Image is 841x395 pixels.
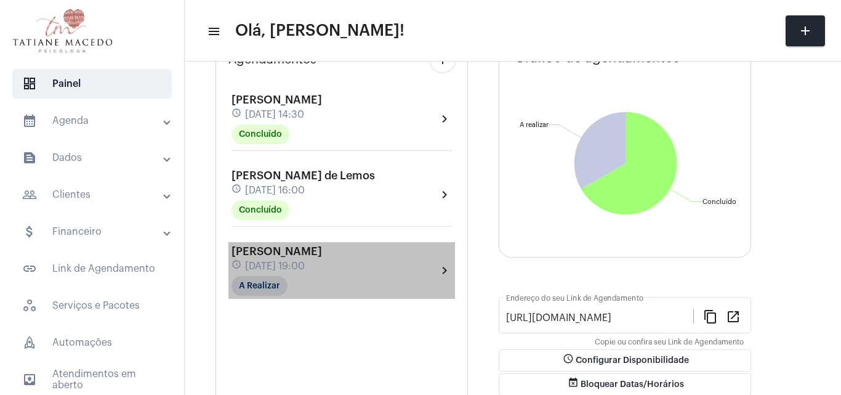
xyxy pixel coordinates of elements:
mat-icon: chevron_right [437,187,452,202]
button: Configurar Disponibilidade [499,349,751,372]
mat-icon: sidenav icon [207,24,219,39]
span: Atendimentos em aberto [12,365,172,394]
span: Link de Agendamento [12,254,172,283]
mat-hint: Copie ou confira seu Link de Agendamento [595,338,744,347]
span: sidenav icon [22,335,37,350]
mat-expansion-panel-header: sidenav iconDados [7,143,184,173]
mat-icon: sidenav icon [22,187,37,202]
span: Serviços e Pacotes [12,291,172,320]
span: Bloquear Datas/Horários [566,380,684,389]
span: Automações [12,328,172,357]
mat-chip: A Realizar [231,276,288,296]
mat-icon: sidenav icon [22,261,37,276]
span: [PERSON_NAME] [231,94,322,105]
mat-icon: open_in_new [726,309,741,324]
text: A realizar [520,121,549,128]
span: [PERSON_NAME] [231,246,322,257]
mat-icon: schedule [231,184,243,197]
mat-icon: schedule [231,108,243,121]
img: e19876e2-e0dd-e00a-0a37-7f881691473f.png [10,6,115,55]
span: [DATE] 16:00 [245,185,305,196]
mat-icon: sidenav icon [22,224,37,239]
mat-icon: schedule [231,259,243,273]
mat-panel-title: Clientes [22,187,164,202]
mat-icon: content_copy [703,309,718,324]
span: [DATE] 19:00 [245,261,305,272]
mat-icon: schedule [561,353,576,368]
span: sidenav icon [22,298,37,313]
span: [DATE] 14:30 [245,109,304,120]
mat-panel-title: Dados [22,150,164,165]
mat-chip: Concluído [231,124,289,144]
mat-icon: chevron_right [437,112,452,126]
span: sidenav icon [22,76,37,91]
mat-chip: Concluído [231,200,289,220]
mat-panel-title: Financeiro [22,224,164,239]
mat-expansion-panel-header: sidenav iconClientes [7,180,184,210]
input: Link [506,312,693,324]
text: Concluído [702,198,736,205]
mat-icon: event_busy [566,377,581,392]
mat-icon: add [798,23,813,38]
mat-icon: sidenav icon [22,372,37,387]
mat-panel-title: Agenda [22,113,164,128]
mat-icon: sidenav icon [22,113,37,128]
span: Olá, [PERSON_NAME]! [235,21,404,41]
span: [PERSON_NAME] de Lemos [231,170,375,181]
mat-expansion-panel-header: sidenav iconFinanceiro [7,217,184,246]
span: Painel [12,69,172,99]
mat-expansion-panel-header: sidenav iconAgenda [7,106,184,136]
mat-icon: sidenav icon [22,150,37,165]
mat-icon: chevron_right [437,263,452,278]
span: Configurar Disponibilidade [561,356,689,365]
